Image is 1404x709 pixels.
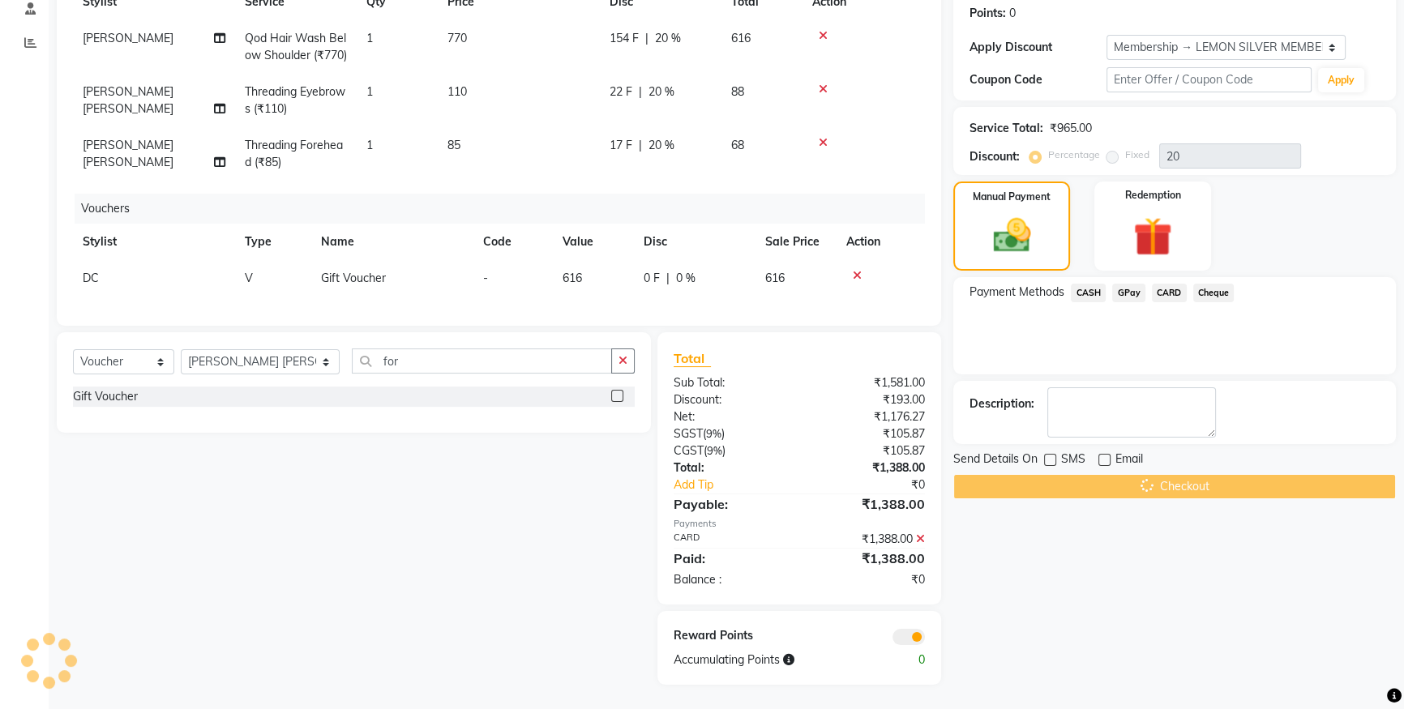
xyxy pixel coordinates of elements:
span: [PERSON_NAME] [PERSON_NAME] [83,138,173,169]
span: [PERSON_NAME] [PERSON_NAME] [83,84,173,116]
div: Description: [970,395,1034,412]
span: 616 [563,271,582,285]
span: 17 F [610,137,632,154]
div: Apply Discount [970,39,1107,56]
span: Qod Hair Wash Below Shoulder (₹770) [245,31,347,62]
span: | [645,30,648,47]
span: | [639,83,642,100]
img: _cash.svg [982,214,1042,257]
label: Percentage [1048,147,1100,162]
span: 68 [731,138,744,152]
label: Manual Payment [973,190,1051,204]
div: ₹1,176.27 [799,408,937,425]
div: ( ) [661,442,799,459]
div: ( ) [661,425,799,442]
span: Threading Forehead (₹85) [245,138,343,169]
div: Discount: [970,148,1020,165]
span: 154 F [610,30,639,47]
button: Apply [1318,68,1364,92]
a: Add Tip [661,476,823,493]
label: Fixed [1125,147,1149,162]
span: 1 [366,31,373,45]
div: Payable: [661,494,799,514]
div: ₹1,388.00 [799,531,937,548]
span: 85 [447,138,460,152]
span: Cheque [1193,284,1235,302]
div: 0 [868,651,937,668]
span: 0 F [644,270,660,287]
div: Balance : [661,571,799,588]
th: Name [311,224,473,260]
span: 88 [731,84,744,99]
span: Total [674,350,711,367]
div: Paid: [661,549,799,568]
label: Redemption [1125,188,1181,203]
span: Gift Voucher [321,271,386,285]
th: Stylist [73,224,235,260]
span: SMS [1061,451,1085,471]
span: 616 [765,271,785,285]
div: ₹105.87 [799,425,937,442]
span: CASH [1071,284,1106,302]
span: 1 [366,84,373,99]
span: [PERSON_NAME] [83,31,173,45]
span: 20 % [648,137,674,154]
div: ₹0 [822,476,937,493]
div: Sub Total: [661,374,799,391]
div: Coupon Code [970,71,1107,88]
div: ₹1,388.00 [799,549,937,568]
span: Email [1115,451,1143,471]
span: Payment Methods [970,284,1064,301]
span: 0 % [676,270,696,287]
div: ₹193.00 [799,391,937,408]
th: Value [553,224,634,260]
th: Sale Price [756,224,837,260]
th: Type [235,224,311,260]
span: | [639,137,642,154]
div: Reward Points [661,627,799,645]
span: GPay [1112,284,1145,302]
td: V [235,260,311,297]
div: CARD [661,531,799,548]
span: - [483,271,488,285]
span: CGST [674,443,704,458]
div: Payments [674,517,926,531]
div: ₹1,581.00 [799,374,937,391]
span: 770 [447,31,467,45]
span: Send Details On [953,451,1038,471]
span: 9% [707,444,722,457]
span: | [666,270,670,287]
th: Disc [634,224,756,260]
span: CARD [1152,284,1187,302]
span: 616 [731,31,751,45]
div: 0 [1009,5,1016,22]
span: DC [83,271,99,285]
th: Code [473,224,553,260]
input: Search [352,348,612,374]
span: 9% [706,427,721,440]
div: ₹0 [799,571,937,588]
span: Threading Eyebrows (₹110) [245,84,345,116]
div: Vouchers [75,194,937,224]
div: ₹1,388.00 [799,494,937,514]
span: 20 % [655,30,681,47]
div: Accumulating Points [661,651,869,668]
span: 1 [366,138,373,152]
div: ₹105.87 [799,442,937,459]
input: Enter Offer / Coupon Code [1107,67,1312,92]
div: Points: [970,5,1006,22]
div: ₹1,388.00 [799,459,937,476]
div: ₹965.00 [1050,120,1092,137]
span: 22 F [610,83,632,100]
div: Service Total: [970,120,1043,137]
div: Net: [661,408,799,425]
div: Discount: [661,391,799,408]
span: 20 % [648,83,674,100]
span: SGST [674,426,703,441]
div: Gift Voucher [73,388,138,405]
div: Total: [661,459,799,476]
img: _gift.svg [1121,212,1184,261]
th: Action [837,224,925,260]
span: 110 [447,84,467,99]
